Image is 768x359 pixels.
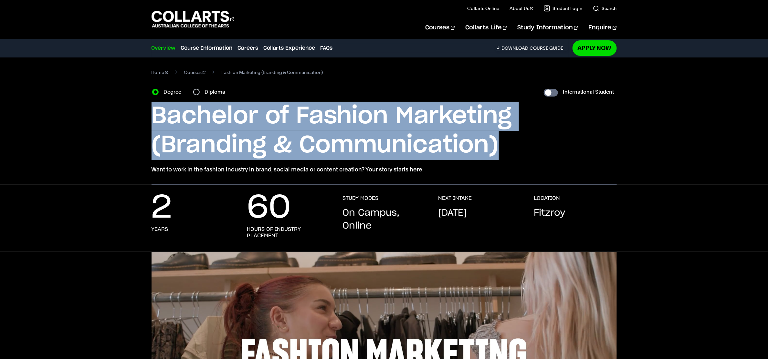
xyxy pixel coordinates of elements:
p: [DATE] [438,207,467,220]
a: Search [593,5,617,12]
p: Fitzroy [534,207,566,220]
a: DownloadCourse Guide [496,45,569,51]
p: 2 [152,195,172,221]
a: Home [152,68,169,77]
label: International Student [563,87,614,97]
a: FAQs [321,44,333,52]
a: Courses [184,68,206,77]
p: 60 [247,195,291,221]
a: Apply Now [573,40,617,56]
a: Enquire [588,17,616,38]
a: Collarts Experience [264,44,315,52]
h3: years [152,226,168,232]
div: Go to homepage [152,10,234,28]
a: Overview [152,44,176,52]
a: Courses [426,17,455,38]
p: On Campus, Online [343,207,426,232]
h3: LOCATION [534,195,560,201]
a: Student Login [544,5,583,12]
a: Study Information [517,17,578,38]
span: Fashion Marketing (Branding & Communication) [221,68,323,77]
h1: Bachelor of Fashion Marketing (Branding & Communication) [152,102,617,160]
a: Collarts Online [467,5,499,12]
a: About Us [510,5,533,12]
h3: hours of industry placement [247,226,330,239]
a: Careers [238,44,258,52]
span: Download [502,45,529,51]
p: Want to work in the fashion industry in brand, social media or content creation? Your story start... [152,165,617,174]
label: Degree [164,87,185,97]
a: Collarts Life [465,17,507,38]
a: Course Information [181,44,233,52]
h3: STUDY MODES [343,195,379,201]
label: Diploma [205,87,229,97]
h3: NEXT INTAKE [438,195,472,201]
